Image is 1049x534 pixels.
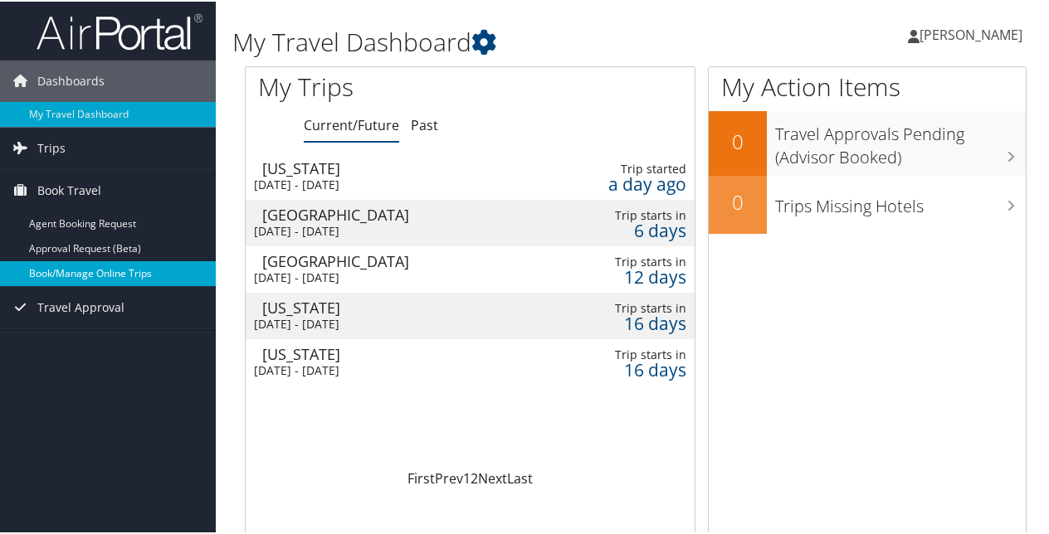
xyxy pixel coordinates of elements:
[775,113,1026,167] h3: Travel Approvals Pending (Advisor Booked)
[583,314,686,329] div: 16 days
[37,168,101,210] span: Book Travel
[435,468,463,486] a: Prev
[583,346,686,361] div: Trip starts in
[262,299,533,313] div: [US_STATE]
[254,222,524,237] div: [DATE] - [DATE]
[304,114,399,133] a: Current/Future
[920,24,1022,42] span: [PERSON_NAME]
[463,468,471,486] a: 1
[471,468,478,486] a: 2
[583,299,686,314] div: Trip starts in
[709,126,767,154] h2: 0
[583,175,686,190] div: a day ago
[583,221,686,236] div: 6 days
[262,159,533,174] div: [US_STATE]
[583,361,686,376] div: 16 days
[709,109,1026,173] a: 0Travel Approvals Pending (Advisor Booked)
[411,114,438,133] a: Past
[254,269,524,284] div: [DATE] - [DATE]
[583,206,686,221] div: Trip starts in
[709,174,1026,232] a: 0Trips Missing Hotels
[37,59,105,100] span: Dashboards
[254,176,524,191] div: [DATE] - [DATE]
[583,253,686,268] div: Trip starts in
[37,126,66,167] span: Trips
[908,8,1039,58] a: [PERSON_NAME]
[407,468,435,486] a: First
[258,68,495,103] h1: My Trips
[775,185,1026,216] h3: Trips Missing Hotels
[478,468,507,486] a: Next
[583,268,686,283] div: 12 days
[254,315,524,330] div: [DATE] - [DATE]
[709,68,1026,103] h1: My Action Items
[507,468,533,486] a: Last
[254,362,524,376] div: [DATE] - [DATE]
[709,187,767,215] h2: 0
[262,206,533,221] div: [GEOGRAPHIC_DATA]
[262,252,533,267] div: [GEOGRAPHIC_DATA]
[232,23,770,58] h1: My Travel Dashboard
[262,345,533,360] div: [US_STATE]
[37,285,124,327] span: Travel Approval
[37,11,202,50] img: airportal-logo.png
[583,160,686,175] div: Trip started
